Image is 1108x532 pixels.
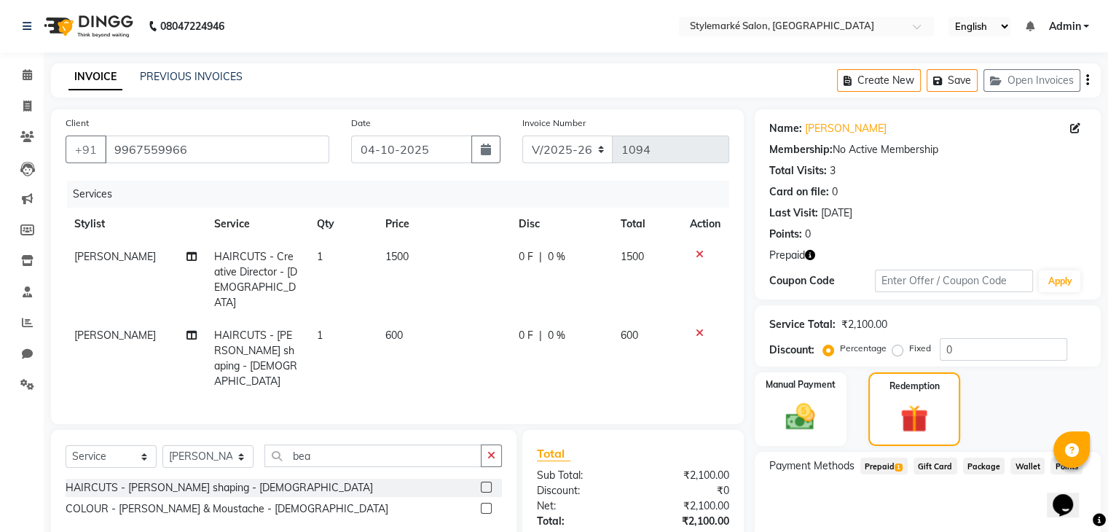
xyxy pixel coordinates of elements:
span: 0 % [548,328,565,343]
th: Stylist [66,208,205,240]
button: Create New [837,69,921,92]
div: Discount: [769,343,814,358]
a: INVOICE [68,64,122,90]
a: PREVIOUS INVOICES [140,70,243,83]
span: 1500 [621,250,644,263]
span: Points [1050,458,1083,474]
label: Redemption [889,380,940,393]
span: Payment Methods [769,458,854,474]
span: HAIRCUTS - Creative Director - [DEMOGRAPHIC_DATA] [214,250,297,309]
th: Price [377,208,510,240]
label: Client [66,117,89,130]
span: Package [963,458,1005,474]
div: Discount: [526,483,633,498]
div: Service Total: [769,317,836,332]
div: [DATE] [821,206,852,221]
div: Name: [769,121,802,136]
th: Total [612,208,681,240]
button: +91 [66,136,106,163]
span: 600 [621,329,638,342]
button: Open Invoices [983,69,1080,92]
label: Manual Payment [766,378,836,391]
th: Action [681,208,729,240]
span: [PERSON_NAME] [74,329,156,342]
span: 1 [317,329,323,342]
div: 0 [805,227,811,242]
span: 0 F [519,249,533,265]
a: [PERSON_NAME] [805,121,887,136]
span: 0 F [519,328,533,343]
label: Date [351,117,371,130]
div: ₹2,100.00 [633,498,740,514]
span: Prepaid [769,248,805,263]
img: _cash.svg [777,400,824,434]
img: logo [37,6,137,47]
div: Total: [526,514,633,529]
span: HAIRCUTS - [PERSON_NAME] shaping - [DEMOGRAPHIC_DATA] [214,329,297,388]
label: Fixed [909,342,931,355]
div: HAIRCUTS - [PERSON_NAME] shaping - [DEMOGRAPHIC_DATA] [66,480,373,496]
div: ₹0 [633,483,740,498]
button: Save [927,69,978,92]
label: Percentage [840,342,887,355]
th: Disc [510,208,612,240]
div: 0 [832,184,838,200]
span: [PERSON_NAME] [74,250,156,263]
img: _gift.svg [892,402,937,436]
div: Points: [769,227,802,242]
div: ₹2,100.00 [633,514,740,529]
div: Services [67,181,740,208]
span: Gift Card [913,458,957,474]
span: | [539,328,542,343]
span: | [539,249,542,265]
div: COLOUR - [PERSON_NAME] & Moustache - [DEMOGRAPHIC_DATA] [66,501,388,517]
span: 0 % [548,249,565,265]
span: 600 [385,329,403,342]
div: Last Visit: [769,206,818,221]
th: Service [205,208,308,240]
div: 3 [830,163,836,179]
div: Sub Total: [526,468,633,483]
div: Coupon Code [769,273,875,289]
th: Qty [308,208,377,240]
div: Net: [526,498,633,514]
input: Search by Name/Mobile/Email/Code [105,136,329,163]
div: Card on file: [769,184,829,200]
span: 1500 [385,250,409,263]
span: Wallet [1010,458,1045,474]
b: 08047224946 [160,6,224,47]
span: Prepaid [860,458,908,474]
span: Total [537,446,570,461]
div: Total Visits: [769,163,827,179]
div: No Active Membership [769,142,1086,157]
iframe: chat widget [1047,474,1093,517]
div: ₹2,100.00 [633,468,740,483]
span: Admin [1048,19,1080,34]
label: Invoice Number [522,117,586,130]
span: 1 [317,250,323,263]
input: Search or Scan [264,445,482,467]
div: Membership: [769,142,833,157]
div: ₹2,100.00 [841,317,887,332]
span: 1 [895,463,903,472]
input: Enter Offer / Coupon Code [875,270,1034,292]
button: Apply [1039,270,1080,292]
